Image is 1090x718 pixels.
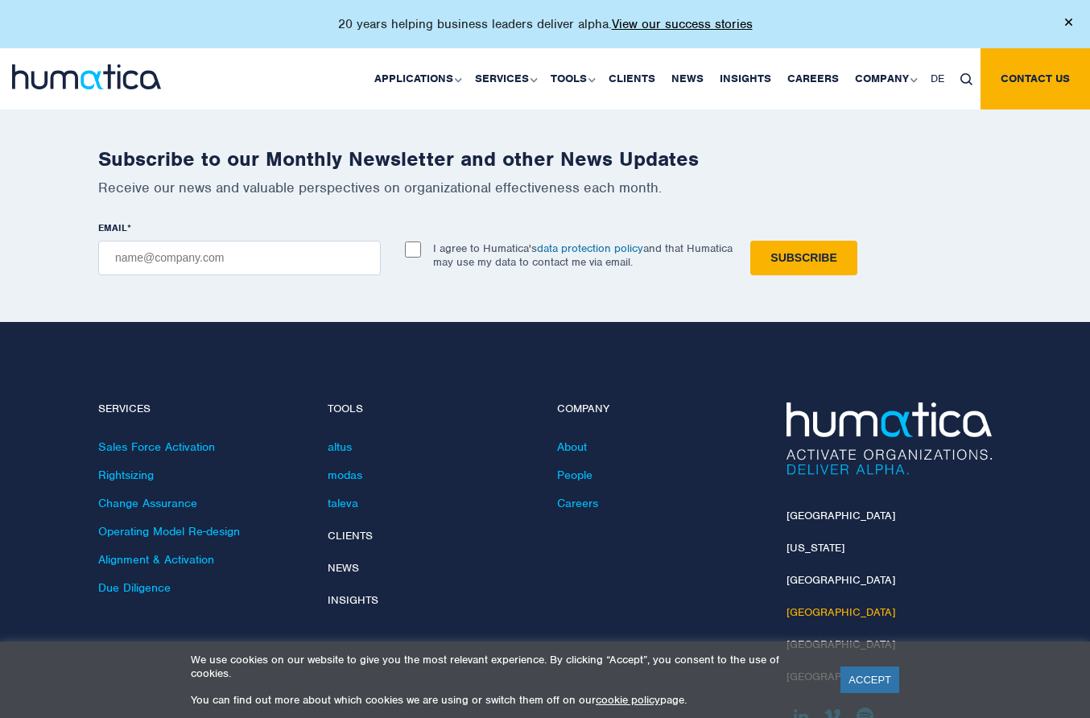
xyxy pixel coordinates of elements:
[779,48,847,109] a: Careers
[847,48,923,109] a: Company
[98,179,992,196] p: Receive our news and valuable perspectives on organizational effectiveness each month.
[543,48,601,109] a: Tools
[98,241,381,275] input: name@company.com
[328,561,359,575] a: News
[557,439,587,454] a: About
[98,439,215,454] a: Sales Force Activation
[338,16,753,32] p: 20 years helping business leaders deliver alpha.
[433,241,733,269] p: I agree to Humatica's and that Humatica may use my data to contact me via email.
[98,580,171,595] a: Due Diligence
[366,48,467,109] a: Applications
[98,524,240,538] a: Operating Model Re-design
[787,605,895,619] a: [GEOGRAPHIC_DATA]
[557,496,598,510] a: Careers
[191,653,820,680] p: We use cookies on our website to give you the most relevant experience. By clicking “Accept”, you...
[98,402,303,416] h4: Services
[98,496,197,510] a: Change Assurance
[787,638,895,651] a: [GEOGRAPHIC_DATA]
[328,468,362,482] a: modas
[191,693,820,707] p: You can find out more about which cookies we are using or switch them off on our page.
[923,48,952,109] a: DE
[601,48,663,109] a: Clients
[612,16,753,32] a: View our success stories
[328,593,378,607] a: Insights
[328,439,352,454] a: altus
[405,241,421,258] input: I agree to Humatica'sdata protection policyand that Humatica may use my data to contact me via em...
[840,666,899,693] a: ACCEPT
[712,48,779,109] a: Insights
[98,146,992,171] h2: Subscribe to our Monthly Newsletter and other News Updates
[98,468,154,482] a: Rightsizing
[12,64,161,89] img: logo
[981,48,1090,109] a: Contact us
[787,573,895,587] a: [GEOGRAPHIC_DATA]
[467,48,543,109] a: Services
[98,552,214,567] a: Alignment & Activation
[328,529,373,543] a: Clients
[787,509,895,522] a: [GEOGRAPHIC_DATA]
[537,241,643,255] a: data protection policy
[328,402,533,416] h4: Tools
[787,402,992,475] img: Humatica
[328,496,358,510] a: taleva
[98,221,127,234] span: EMAIL
[787,541,844,555] a: [US_STATE]
[596,693,660,707] a: cookie policy
[557,468,592,482] a: People
[750,241,857,275] input: Subscribe
[960,73,972,85] img: search_icon
[931,72,944,85] span: DE
[557,402,762,416] h4: Company
[663,48,712,109] a: News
